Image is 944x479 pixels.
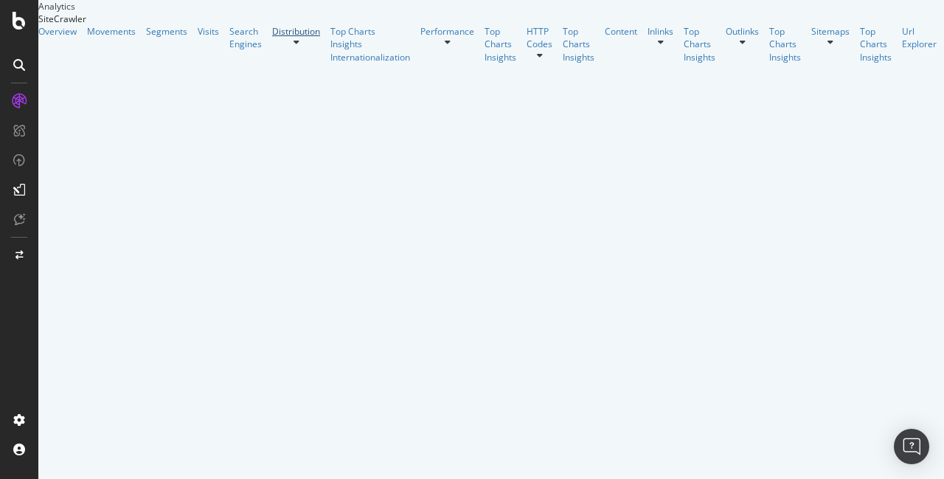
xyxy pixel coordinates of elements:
[272,25,320,38] a: Distribution
[684,25,715,50] a: Top Charts
[485,25,516,50] a: Top Charts
[527,25,552,50] a: HTTP Codes
[894,429,929,464] div: Open Intercom Messenger
[648,25,673,38] a: Inlinks
[87,25,136,38] a: Movements
[146,25,187,38] a: Segments
[563,25,594,50] a: Top Charts
[769,51,801,63] a: Insights
[769,25,801,50] a: Top Charts
[38,25,77,38] a: Overview
[330,38,410,50] a: Insights
[485,51,516,63] a: Insights
[330,25,410,38] a: Top Charts
[420,25,474,38] a: Performance
[198,25,219,38] a: Visits
[726,25,759,38] a: Outlinks
[902,25,937,50] a: Url Explorer
[684,51,715,63] a: Insights
[330,51,410,63] a: Internationalization
[229,25,262,50] a: Search Engines
[811,25,850,38] a: Sitemaps
[563,51,594,63] a: Insights
[605,25,637,38] a: Content
[860,51,892,63] a: Insights
[860,25,892,50] a: Top Charts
